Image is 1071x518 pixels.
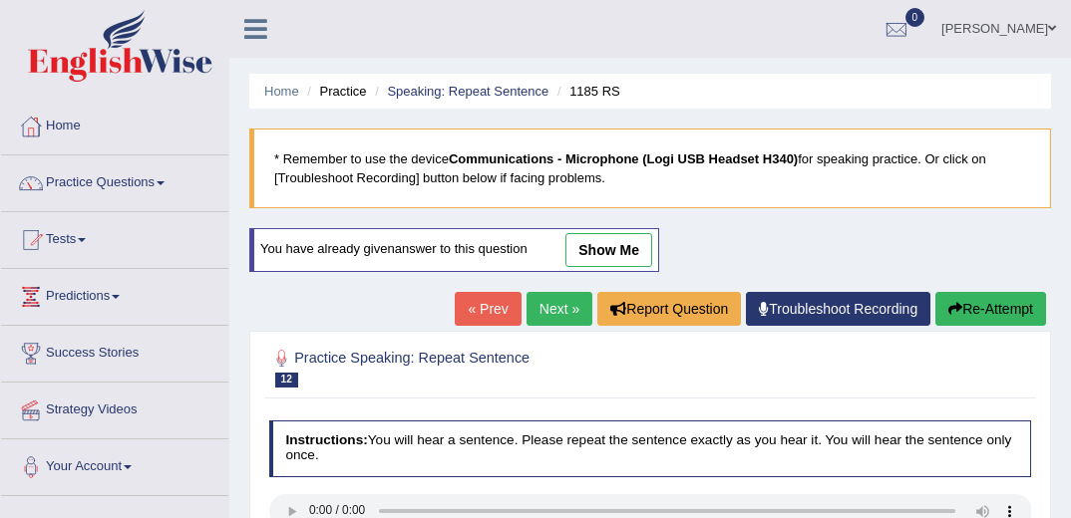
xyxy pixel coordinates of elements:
a: Strategy Videos [1,383,228,432]
h2: Practice Speaking: Repeat Sentence [269,346,742,388]
a: Tests [1,212,228,262]
a: Next » [527,292,592,326]
span: 0 [905,8,925,27]
li: Practice [302,82,366,101]
button: Re-Attempt [935,292,1046,326]
b: Instructions: [285,432,367,447]
a: Practice Questions [1,155,228,205]
b: Communications - Microphone (Logi USB Headset H340) [449,151,798,166]
a: Speaking: Repeat Sentence [387,84,548,99]
a: Home [1,99,228,148]
a: « Prev [455,292,521,326]
div: You have already given answer to this question [249,228,659,272]
a: Success Stories [1,326,228,376]
span: 12 [275,373,298,388]
h4: You will hear a sentence. Please repeat the sentence exactly as you hear it. You will hear the se... [269,420,1032,477]
a: Your Account [1,439,228,489]
a: Predictions [1,269,228,319]
blockquote: * Remember to use the device for speaking practice. Or click on [Troubleshoot Recording] button b... [249,129,1051,208]
li: 1185 RS [552,82,620,101]
button: Report Question [597,292,741,326]
a: Home [264,84,299,99]
a: Troubleshoot Recording [746,292,930,326]
a: show me [565,233,652,267]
